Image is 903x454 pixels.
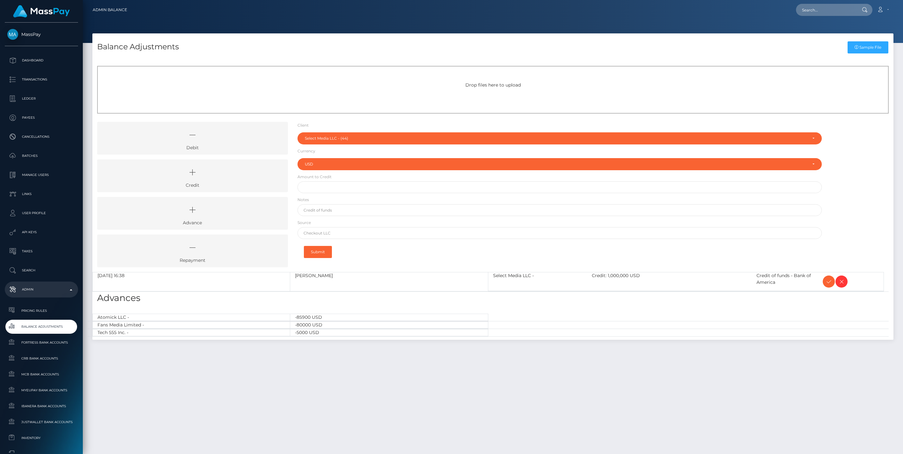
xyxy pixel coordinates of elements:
[7,113,75,122] p: Payees
[5,336,78,349] a: Fortress Bank Accounts
[5,72,78,87] a: Transactions
[7,434,75,442] span: Inventory
[97,159,288,192] a: Credit
[97,122,288,155] a: Debit
[7,227,75,237] p: API Keys
[5,31,78,37] span: MassPay
[297,204,822,216] input: Credit of funds
[297,174,332,180] label: Amount to Credit
[5,224,78,240] a: API Keys
[796,4,856,16] input: Search...
[297,220,311,226] label: Source
[5,243,78,259] a: Taxes
[5,91,78,107] a: Ledger
[5,415,78,429] a: JustWallet Bank Accounts
[97,41,179,52] h4: Balance Adjustments
[5,320,78,333] a: Balance Adjustments
[7,75,75,84] p: Transactions
[5,262,78,278] a: Search
[7,323,75,330] span: Balance Adjustments
[5,282,78,297] a: Admin
[13,5,70,17] img: MassPay Logo
[5,52,78,68] a: Dashboard
[305,162,807,167] div: USD
[7,247,75,256] p: Taxes
[290,321,488,329] div: -80000 USD
[587,272,752,291] div: Credit: 1,000,000 USD
[7,266,75,275] p: Search
[297,122,309,128] label: Client
[5,167,78,183] a: Manage Users
[5,186,78,202] a: Links
[7,94,75,103] p: Ledger
[5,129,78,145] a: Cancellations
[297,132,822,144] button: Select Media LLC - (44)
[7,355,75,362] span: CRB Bank Accounts
[7,29,18,40] img: MassPay
[297,148,315,154] label: Currency
[5,367,78,381] a: MCB Bank Accounts
[752,272,818,291] div: Credit of funds - Bank of America
[7,208,75,218] p: User Profile
[7,387,75,394] span: MyEUPay Bank Accounts
[290,329,488,336] div: -5000 USD
[5,304,78,318] a: Pricing Rules
[465,82,521,88] span: Drop files here to upload
[488,272,587,291] div: Select Media LLC -
[92,329,290,336] div: Tech 555 Inc. -
[7,402,75,410] span: Ibanera Bank Accounts
[7,418,75,426] span: JustWallet Bank Accounts
[7,189,75,199] p: Links
[92,272,290,291] div: [DATE] 16:38
[5,205,78,221] a: User Profile
[305,136,807,141] div: Select Media LLC - (44)
[290,272,488,291] div: [PERSON_NAME]
[7,339,75,346] span: Fortress Bank Accounts
[5,431,78,445] a: Inventory
[97,292,889,304] h3: Advances
[5,110,78,126] a: Payees
[97,234,288,267] a: Repayment
[304,246,332,258] button: Submit
[7,170,75,180] p: Manage Users
[297,227,822,239] input: Checkout LLC
[7,307,75,314] span: Pricing Rules
[5,352,78,365] a: CRB Bank Accounts
[7,285,75,294] p: Admin
[5,148,78,164] a: Batches
[93,3,127,17] a: Admin Balance
[97,197,288,230] a: Advance
[5,383,78,397] a: MyEUPay Bank Accounts
[5,399,78,413] a: Ibanera Bank Accounts
[7,151,75,161] p: Batches
[7,371,75,378] span: MCB Bank Accounts
[92,314,290,321] div: Atomick LLC -
[848,41,888,53] a: Sample File
[297,197,309,203] label: Notes
[92,321,290,329] div: Fans Media Limited -
[7,132,75,142] p: Cancellations
[7,56,75,65] p: Dashboard
[297,158,822,170] button: USD
[290,314,488,321] div: -85900 USD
